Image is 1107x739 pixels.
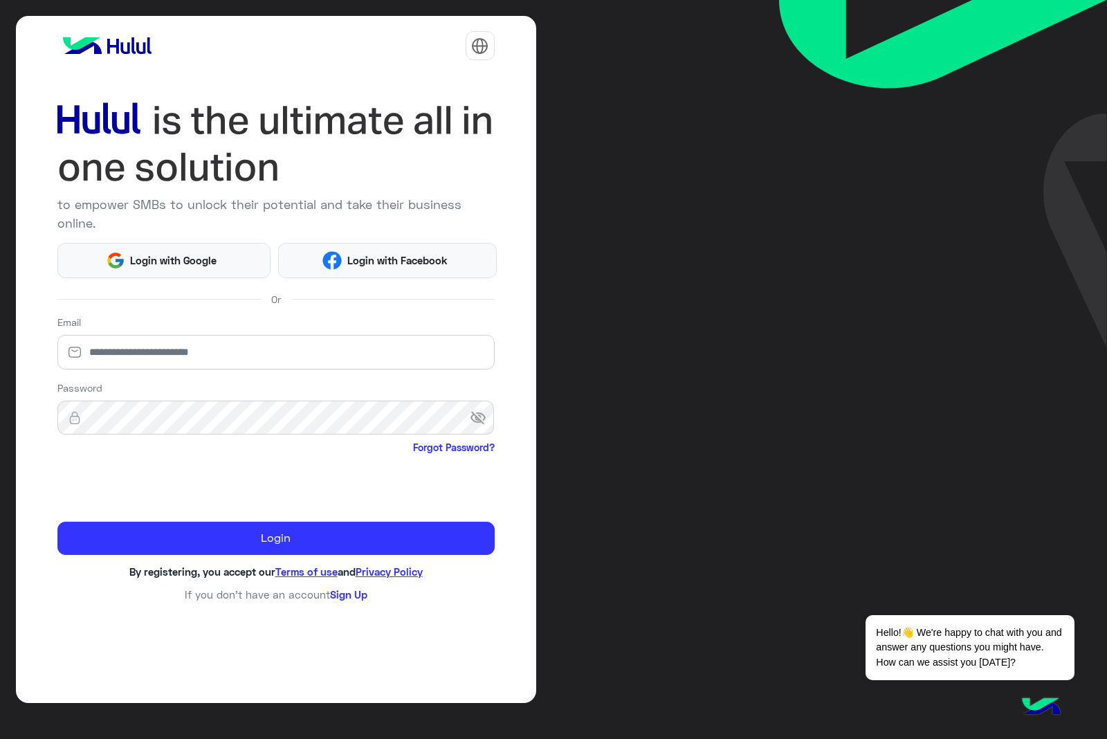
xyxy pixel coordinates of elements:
p: to empower SMBs to unlock their potential and take their business online. [57,195,495,232]
span: Login with Google [125,253,222,268]
button: Login with Facebook [278,243,497,278]
span: and [338,565,356,578]
a: Forgot Password? [413,440,495,455]
img: logo [57,32,157,60]
img: tab [471,37,488,55]
span: By registering, you accept our [129,565,275,578]
span: visibility_off [470,405,495,430]
button: Login with Google [57,243,271,278]
label: Email [57,315,81,329]
a: Privacy Policy [356,565,423,578]
iframe: reCAPTCHA [57,457,268,511]
img: Facebook [322,251,342,271]
span: Hello!👋 We're happy to chat with you and answer any questions you might have. How can we assist y... [866,615,1074,680]
img: lock [57,411,92,425]
span: Or [271,292,281,307]
img: email [57,345,92,359]
img: Google [106,251,125,271]
img: hululLoginTitle_EN.svg [57,97,495,190]
a: Sign Up [330,588,367,601]
h6: If you don’t have an account [57,588,495,601]
a: Terms of use [275,565,338,578]
img: hulul-logo.png [1017,684,1065,732]
label: Password [57,381,102,395]
button: Login [57,522,495,555]
span: Login with Facebook [342,253,452,268]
